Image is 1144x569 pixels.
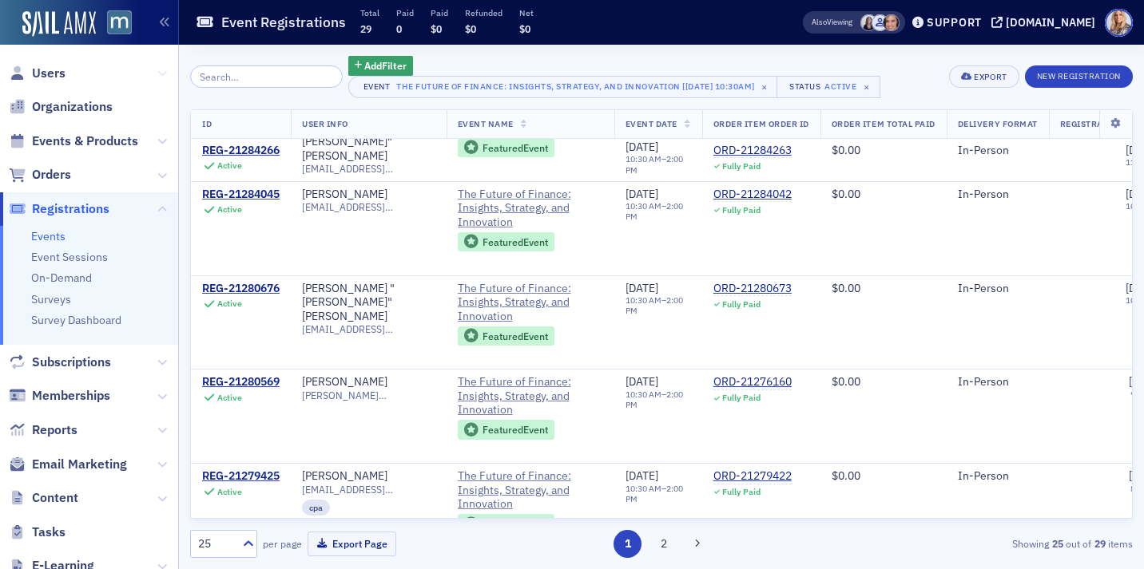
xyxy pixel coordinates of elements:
[626,468,658,483] span: [DATE]
[974,73,1007,81] div: Export
[302,375,387,389] a: [PERSON_NAME]
[958,282,1038,296] div: In-Person
[860,80,874,94] span: ×
[32,200,109,218] span: Registrations
[458,282,603,324] a: The Future of Finance: Insights, Strategy, and Innovation
[22,11,96,37] img: SailAMX
[96,10,132,38] a: View Homepage
[431,7,448,18] p: Paid
[431,22,442,35] span: $0
[927,15,982,30] div: Support
[9,132,138,150] a: Events & Products
[302,484,435,496] span: [EMAIL_ADDRESS][DOMAIN_NAME]
[202,375,280,389] a: REG-21280569
[1091,536,1108,551] strong: 29
[458,188,603,230] a: The Future of Finance: Insights, Strategy, and Innovation
[626,295,691,316] div: –
[9,354,111,371] a: Subscriptions
[713,188,792,202] a: ORD-21284042
[626,294,683,316] time: 2:00 PM
[626,389,661,400] time: 10:30 AM
[830,536,1133,551] div: Showing out of items
[958,118,1038,129] span: Delivery Format
[626,201,691,222] div: –
[832,187,860,201] span: $0.00
[217,393,242,403] div: Active
[958,144,1038,158] div: In-Person
[302,201,435,213] span: [EMAIL_ADDRESS][DOMAIN_NAME]
[9,421,77,439] a: Reports
[713,282,792,296] a: ORD-21280673
[360,81,394,92] div: Event
[202,188,280,202] a: REG-21284045
[302,118,348,129] span: User Info
[650,530,678,558] button: 2
[626,483,661,494] time: 10:30 AM
[32,524,66,541] span: Tasks
[458,118,514,129] span: Event Name
[302,121,435,164] a: [PERSON_NAME] "[PERSON_NAME]" [PERSON_NAME]
[860,14,877,31] span: Kelly Brown
[713,375,792,389] a: ORD-21276160
[198,535,233,552] div: 25
[9,65,66,82] a: Users
[9,166,71,184] a: Orders
[626,154,683,176] time: 2:00 PM
[202,469,280,484] a: REG-21279425
[217,487,242,497] div: Active
[713,118,809,129] span: Order Item Order ID
[348,76,778,98] button: EventThe Future of Finance: Insights, Strategy, and Innovation [[DATE] 10:30am]×
[722,161,761,172] div: Fully Paid
[458,469,603,512] a: The Future of Finance: Insights, Strategy, and Innovation
[626,200,683,222] time: 2:00 PM
[302,323,435,335] span: [EMAIL_ADDRESS][DOMAIN_NAME]
[824,81,856,92] div: Active
[832,374,860,389] span: $0.00
[722,393,761,403] div: Fully Paid
[302,469,387,484] a: [PERSON_NAME]
[483,238,548,247] div: Featured Event
[458,375,603,417] span: The Future of Finance: Insights, Strategy, and Innovation
[32,98,113,116] span: Organizations
[757,80,772,94] span: ×
[31,313,121,327] a: Survey Dashboard
[788,81,822,92] div: Status
[626,484,691,504] div: –
[626,374,658,389] span: [DATE]
[202,144,280,158] a: REG-21284266
[458,326,555,346] div: Featured Event
[302,282,435,324] a: [PERSON_NAME] "[PERSON_NAME]" [PERSON_NAME]
[31,250,108,264] a: Event Sessions
[626,154,661,165] time: 10:30 AM
[832,118,935,129] span: Order Item Total Paid
[364,58,407,73] span: Add Filter
[626,483,683,504] time: 2:00 PM
[713,469,792,484] a: ORD-21279422
[519,22,530,35] span: $0
[31,271,92,285] a: On-Demand
[626,389,683,410] time: 2:00 PM
[302,188,387,202] a: [PERSON_NAME]
[396,7,414,18] p: Paid
[777,76,880,98] button: StatusActive×
[302,500,330,516] div: cpa
[458,514,555,534] div: Featured Event
[483,425,548,434] div: Featured Event
[202,282,280,296] div: REG-21280676
[1025,65,1133,88] button: New Registration
[9,524,66,541] a: Tasks
[483,332,548,341] div: Featured Event
[32,166,71,184] span: Orders
[32,65,66,82] span: Users
[991,17,1101,28] button: [DOMAIN_NAME]
[1006,15,1095,30] div: [DOMAIN_NAME]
